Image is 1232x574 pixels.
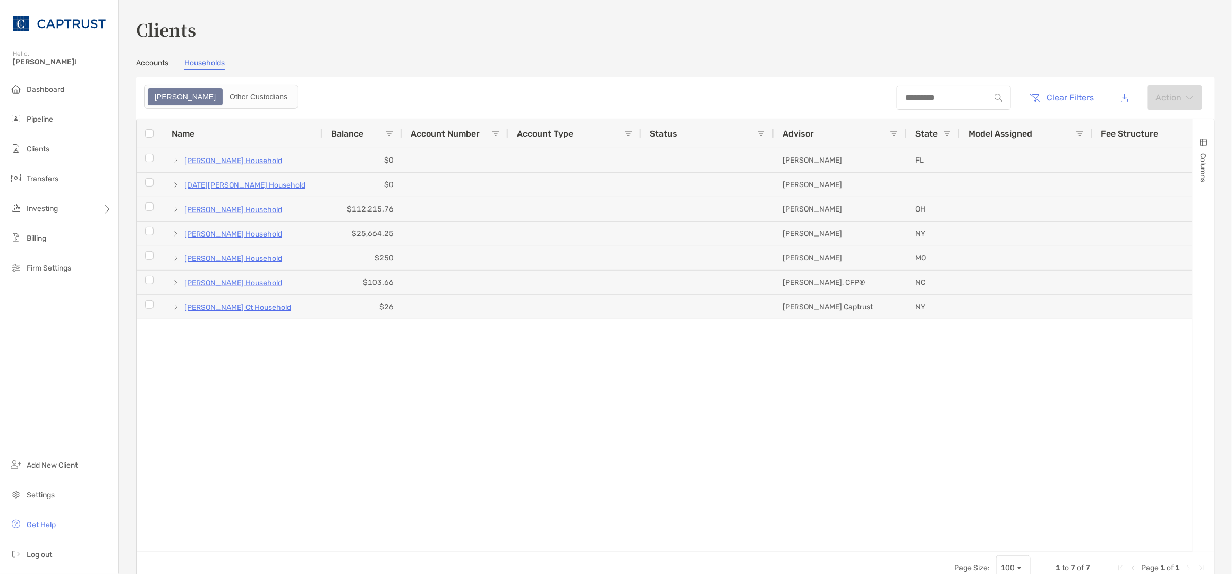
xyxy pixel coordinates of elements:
div: $26 [322,295,402,319]
img: dashboard icon [10,82,22,95]
div: FL [907,148,960,172]
span: Model Assigned [968,129,1033,139]
div: Other Custodians [224,89,293,104]
div: Page Size: [954,563,990,572]
span: to [1063,563,1069,572]
span: Status [650,129,677,139]
img: arrow [1186,95,1194,100]
div: $250 [322,246,402,270]
span: [PERSON_NAME]! [13,57,112,66]
span: of [1077,563,1084,572]
span: Get Help [27,520,56,529]
span: Account Type [517,129,573,139]
img: pipeline icon [10,112,22,125]
div: MO [907,246,960,270]
span: of [1167,563,1174,572]
span: Pipeline [27,115,53,124]
span: 7 [1086,563,1091,572]
a: [PERSON_NAME] Household [184,276,282,290]
div: Zoe [149,89,222,104]
span: Advisor [783,129,814,139]
img: input icon [995,94,1002,102]
span: Balance [331,129,363,139]
div: NC [907,271,960,294]
img: clients icon [10,142,22,155]
div: NY [907,222,960,246]
img: get-help icon [10,518,22,530]
span: Investing [27,204,58,213]
img: firm-settings icon [10,261,22,274]
div: First Page [1116,564,1125,572]
div: $25,664.25 [322,222,402,246]
a: Accounts [136,58,168,70]
span: Dashboard [27,85,64,94]
div: [PERSON_NAME] [774,222,907,246]
div: NY [907,295,960,319]
span: Log out [27,550,52,559]
div: $0 [322,148,402,172]
div: Previous Page [1129,564,1137,572]
img: add_new_client icon [10,458,22,471]
div: $103.66 [322,271,402,294]
img: investing icon [10,201,22,214]
span: Name [172,129,194,139]
span: Fee Structure [1101,129,1159,139]
a: [PERSON_NAME] Household [184,203,282,216]
div: Last Page [1197,564,1206,572]
span: 1 [1161,563,1166,572]
span: Settings [27,491,55,500]
div: $112,215.76 [322,197,402,221]
div: [PERSON_NAME], CFP® [774,271,907,294]
a: [PERSON_NAME] Household [184,154,282,167]
div: Next Page [1185,564,1193,572]
div: [PERSON_NAME] [774,173,907,197]
span: 7 [1071,563,1076,572]
span: State [915,129,938,139]
img: logout icon [10,547,22,560]
span: Transfers [27,174,58,183]
a: [PERSON_NAME] Ct Household [184,301,291,314]
div: [PERSON_NAME] [774,197,907,221]
img: settings icon [10,488,22,501]
span: Billing [27,234,46,243]
span: 1 [1176,563,1180,572]
span: Add New Client [27,461,78,470]
div: 100 [1001,563,1015,572]
button: Actionarrow [1148,85,1202,110]
div: segmented control [144,85,298,109]
span: 1 [1056,563,1061,572]
div: [PERSON_NAME] [774,246,907,270]
span: Columns [1199,153,1208,182]
h3: Clients [136,17,1215,41]
div: $0 [322,173,402,197]
a: [DATE][PERSON_NAME] Household [184,179,305,192]
img: billing icon [10,231,22,244]
a: Households [184,58,225,70]
div: [PERSON_NAME] [774,148,907,172]
img: transfers icon [10,172,22,184]
span: Firm Settings [27,264,71,273]
div: [PERSON_NAME] Captrust [774,295,907,319]
img: CAPTRUST Logo [13,4,106,43]
button: Clear Filters [1022,86,1102,109]
a: [PERSON_NAME] Household [184,227,282,241]
div: OH [907,197,960,221]
span: Clients [27,145,49,154]
a: [PERSON_NAME] Household [184,252,282,265]
span: Page [1142,563,1159,572]
span: Account Number [411,129,480,139]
